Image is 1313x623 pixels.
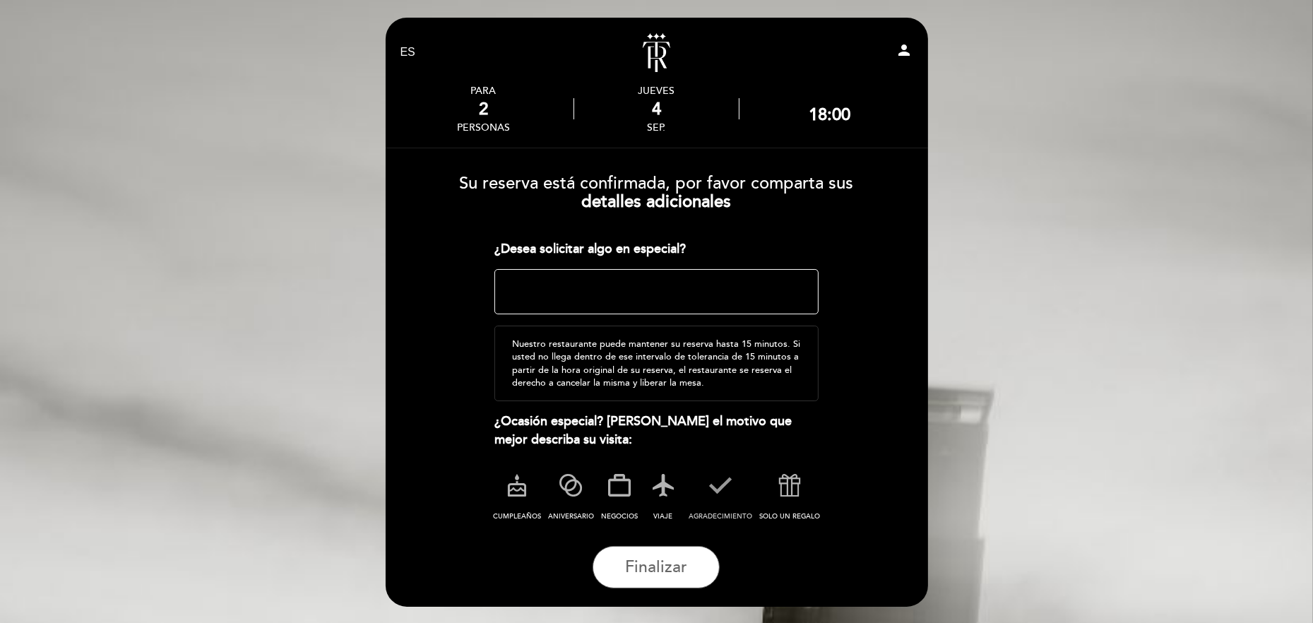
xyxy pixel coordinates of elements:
[457,121,510,133] div: personas
[809,105,850,125] div: 18:00
[569,33,745,72] a: Tradition & Rebellion
[494,240,819,259] div: ¿Desea solicitar algo en especial?
[457,85,510,97] div: PARA
[582,191,732,212] b: detalles adicionales
[653,512,672,521] span: VIAJE
[593,546,720,588] button: Finalizar
[896,42,913,59] i: person
[494,326,819,401] div: Nuestro restaurante puede mantener su reserva hasta 15 minutos. Si usted no llega dentro de ese i...
[460,173,854,194] span: Su reserva está confirmada, por favor comparta sus
[574,99,739,119] div: 4
[689,512,752,521] span: AGRADECIMIENTO
[457,99,510,119] div: 2
[574,85,739,97] div: jueves
[625,557,687,577] span: Finalizar
[574,121,739,133] div: sep.
[601,512,638,521] span: NEGOCIOS
[548,512,594,521] span: ANIVERSARIO
[494,413,819,449] div: ¿Ocasión especial? [PERSON_NAME] el motivo que mejor describa su visita:
[759,512,820,521] span: SOLO UN REGALO
[493,512,541,521] span: CUMPLEAÑOS
[896,42,913,64] button: person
